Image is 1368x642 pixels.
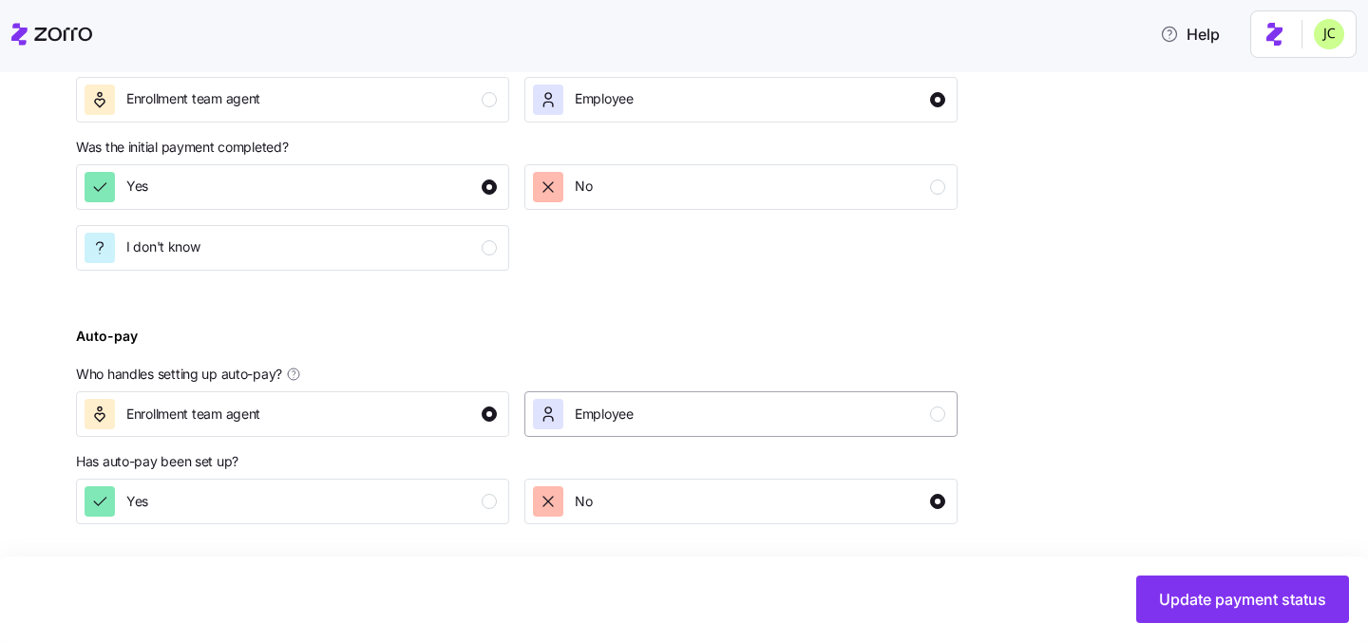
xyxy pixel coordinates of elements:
[76,138,288,157] span: Was the initial payment completed?
[126,89,260,108] span: Enrollment team agent
[126,177,148,196] span: Yes
[126,492,148,511] span: Yes
[126,405,260,424] span: Enrollment team agent
[76,365,282,384] span: Who handles setting up auto-pay?
[575,492,592,511] span: No
[575,89,634,108] span: Employee
[126,237,200,256] span: I don't know
[1160,23,1220,46] span: Help
[1136,576,1349,623] button: Update payment status
[1159,588,1326,611] span: Update payment status
[76,326,138,362] div: Auto-pay
[1314,19,1344,49] img: 0d5040ea9766abea509702906ec44285
[575,405,634,424] span: Employee
[575,177,592,196] span: No
[1145,15,1235,53] button: Help
[76,452,238,471] span: Has auto-pay been set up?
